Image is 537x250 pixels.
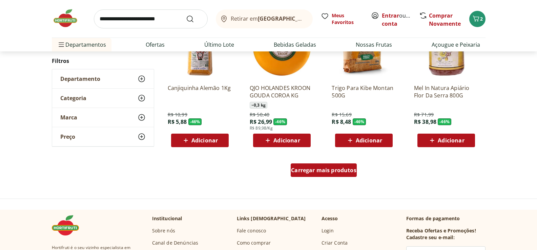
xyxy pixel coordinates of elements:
[356,41,392,49] a: Nossas Frutas
[414,118,436,126] span: R$ 38,98
[171,134,229,147] button: Adicionar
[60,133,75,140] span: Preço
[57,37,106,53] span: Departamentos
[438,138,464,143] span: Adicionar
[152,240,199,246] a: Canal de Denúncias
[321,12,363,26] a: Meus Favoritos
[204,41,234,49] a: Último Lote
[417,134,475,147] button: Adicionar
[146,41,165,49] a: Ofertas
[60,95,86,101] span: Categoria
[335,134,393,147] button: Adicionar
[353,118,366,125] span: - 46 %
[291,167,356,173] span: Carregar mais produtos
[52,89,154,108] button: Categoria
[322,240,348,246] a: Criar Conta
[406,227,476,234] h3: Receba Ofertas e Promoções!
[414,84,478,99] a: Mel In Natura Apiário Flor Da Serra 800G
[250,84,314,99] a: QJO HOLANDES KROON GOUDA COROA KG
[60,75,100,82] span: Departamento
[52,127,154,146] button: Preço
[273,118,287,125] span: - 46 %
[291,163,357,180] a: Carregar mais produtos
[188,118,202,125] span: - 46 %
[414,111,434,118] span: R$ 71,99
[469,11,486,27] button: Carrinho
[322,227,334,234] a: Login
[332,12,363,26] span: Meus Favoritos
[432,41,480,49] a: Açougue e Peixaria
[52,54,154,68] h2: Filtros
[152,215,182,222] p: Institucional
[253,134,311,147] button: Adicionar
[52,215,86,235] img: Hortifruti
[191,138,218,143] span: Adicionar
[168,84,232,99] a: Canjiquinha Alemão 1Kg
[258,15,372,22] b: [GEOGRAPHIC_DATA]/[GEOGRAPHIC_DATA]
[168,111,187,118] span: R$ 10,99
[237,215,306,222] p: Links [DEMOGRAPHIC_DATA]
[332,84,396,99] a: Trigo Para Kibe Montan 500G
[152,227,175,234] a: Sobre nós
[429,12,461,27] a: Comprar Novamente
[94,9,208,28] input: search
[52,108,154,127] button: Marca
[237,227,266,234] a: Fale conosco
[250,118,272,126] span: R$ 26,99
[274,41,316,49] a: Bebidas Geladas
[231,16,306,22] span: Retirar em
[438,118,451,125] span: - 46 %
[332,118,351,126] span: R$ 8,48
[57,37,65,53] button: Menu
[237,240,271,246] a: Como comprar
[250,126,273,131] span: R$ 89,98/Kg
[406,234,455,241] h3: Cadastre seu e-mail:
[60,114,77,121] span: Marca
[382,12,419,27] a: Criar conta
[250,102,267,109] span: ~ 0,3 kg
[186,15,202,23] button: Submit Search
[356,138,382,143] span: Adicionar
[273,138,300,143] span: Adicionar
[52,8,86,28] img: Hortifruti
[480,16,483,22] span: 2
[332,111,351,118] span: R$ 15,69
[382,12,399,19] a: Entrar
[382,12,412,28] span: ou
[406,215,486,222] p: Formas de pagamento
[250,111,269,118] span: R$ 50,40
[52,69,154,88] button: Departamento
[168,118,187,126] span: R$ 5,88
[322,215,338,222] p: Acesso
[216,9,313,28] button: Retirar em[GEOGRAPHIC_DATA]/[GEOGRAPHIC_DATA]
